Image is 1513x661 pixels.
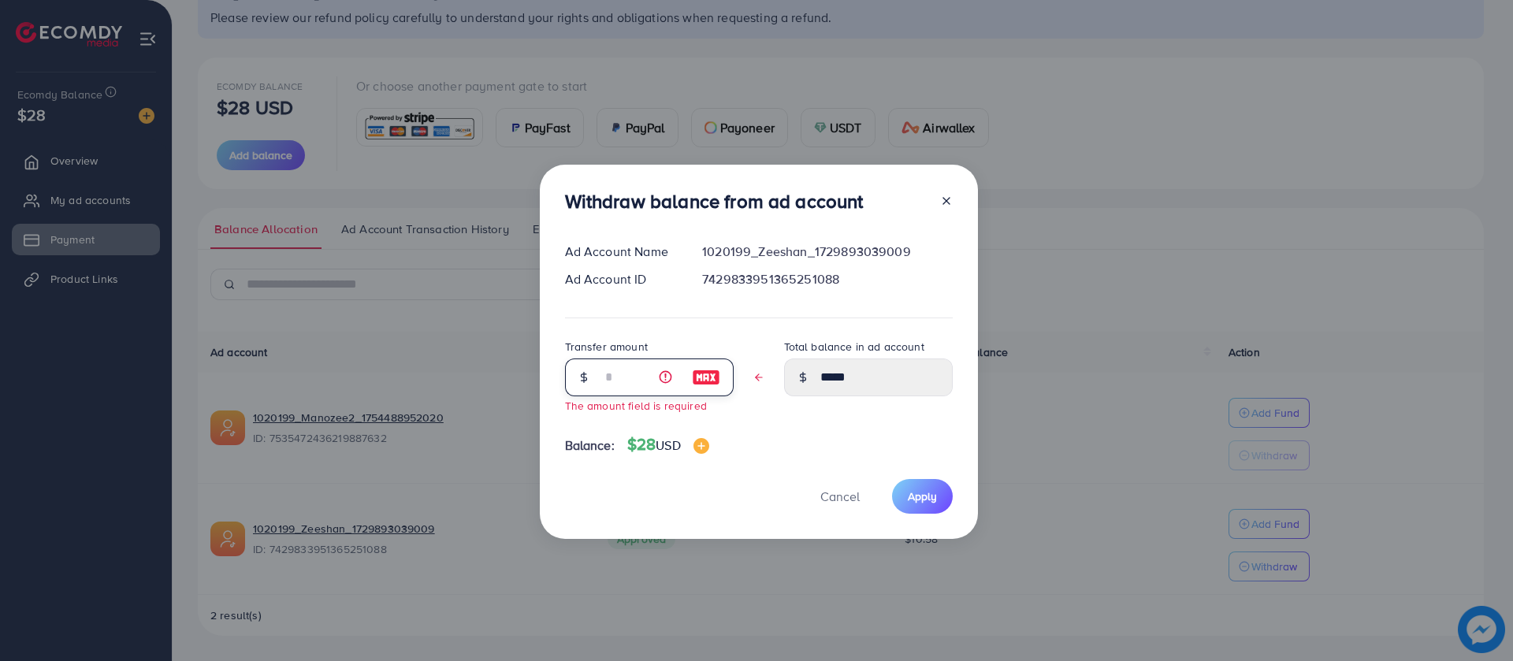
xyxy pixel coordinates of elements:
[892,479,953,513] button: Apply
[693,438,709,454] img: image
[908,488,937,504] span: Apply
[820,488,860,505] span: Cancel
[784,339,924,355] label: Total balance in ad account
[692,368,720,387] img: image
[801,479,879,513] button: Cancel
[690,270,965,288] div: 7429833951365251088
[552,270,690,288] div: Ad Account ID
[565,190,864,213] h3: Withdraw balance from ad account
[627,435,709,455] h4: $28
[565,398,707,413] small: The amount field is required
[565,339,648,355] label: Transfer amount
[690,243,965,261] div: 1020199_Zeeshan_1729893039009
[565,436,615,455] span: Balance:
[552,243,690,261] div: Ad Account Name
[656,436,680,454] span: USD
